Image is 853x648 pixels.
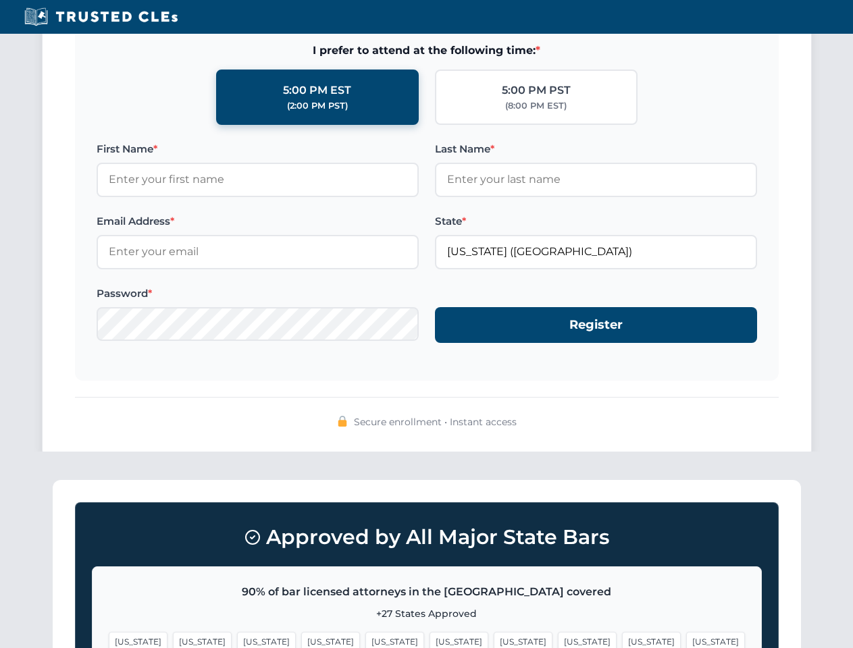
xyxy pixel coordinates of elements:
[354,414,517,429] span: Secure enrollment • Instant access
[109,606,745,621] p: +27 States Approved
[97,235,419,269] input: Enter your email
[97,213,419,230] label: Email Address
[435,163,757,196] input: Enter your last name
[337,416,348,427] img: 🔒
[283,82,351,99] div: 5:00 PM EST
[92,519,762,556] h3: Approved by All Major State Bars
[435,213,757,230] label: State
[287,99,348,113] div: (2:00 PM PST)
[505,99,567,113] div: (8:00 PM EST)
[435,307,757,343] button: Register
[97,42,757,59] span: I prefer to attend at the following time:
[109,583,745,601] p: 90% of bar licensed attorneys in the [GEOGRAPHIC_DATA] covered
[502,82,571,99] div: 5:00 PM PST
[97,163,419,196] input: Enter your first name
[435,141,757,157] label: Last Name
[97,286,419,302] label: Password
[97,141,419,157] label: First Name
[435,235,757,269] input: Florida (FL)
[20,7,182,27] img: Trusted CLEs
